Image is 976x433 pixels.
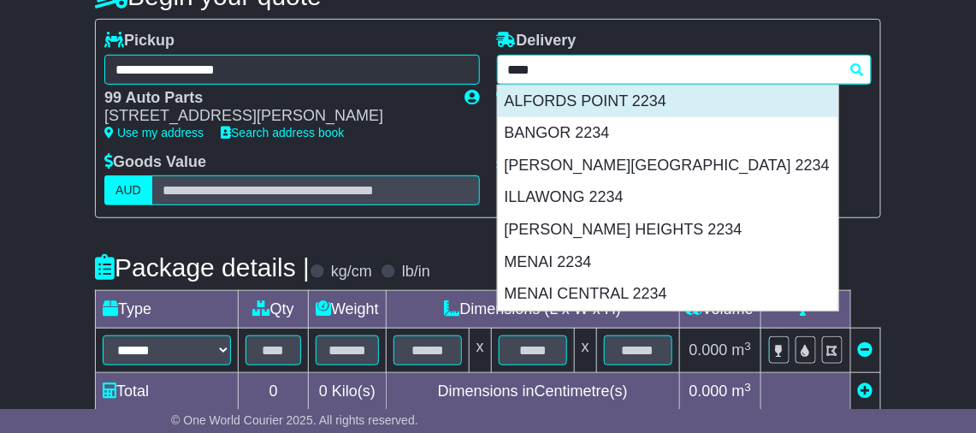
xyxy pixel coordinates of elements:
label: AUD [104,175,152,205]
td: x [469,329,491,373]
td: Type [96,291,239,329]
a: Search address book [221,126,344,139]
a: Remove this item [858,341,873,359]
div: 99 Auto Parts [104,89,447,108]
td: Kilo(s) [309,373,387,411]
td: x [574,329,596,373]
td: Weight [309,291,387,329]
span: 0.000 [689,341,728,359]
td: Dimensions (L x W x H) [386,291,679,329]
td: Dimensions in Centimetre(s) [386,373,679,411]
label: Goods Value [104,153,206,172]
div: BANGOR 2234 [498,117,838,150]
div: MENAI CENTRAL 2234 [498,278,838,311]
a: Add new item [858,383,873,400]
label: Pickup [104,32,174,50]
div: [STREET_ADDRESS][PERSON_NAME] [104,107,447,126]
span: © One World Courier 2025. All rights reserved. [171,413,418,427]
h4: Package details | [95,253,310,282]
td: 0 [239,373,309,411]
label: kg/cm [331,263,372,282]
div: ALFORDS POINT 2234 [498,86,838,118]
typeahead: Please provide city [497,55,872,85]
span: 0.000 [689,383,728,400]
div: MENAI 2234 [498,246,838,279]
a: Use my address [104,126,204,139]
sup: 3 [745,340,752,353]
span: m [732,341,752,359]
div: [PERSON_NAME] HEIGHTS 2234 [498,214,838,246]
sup: 3 [745,381,752,394]
label: lb/in [402,263,430,282]
label: Delivery [497,32,577,50]
div: [PERSON_NAME][GEOGRAPHIC_DATA] 2234 [498,150,838,182]
td: Qty [239,291,309,329]
td: Total [96,373,239,411]
span: m [732,383,752,400]
span: 0 [319,383,328,400]
div: ILLAWONG 2234 [498,181,838,214]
